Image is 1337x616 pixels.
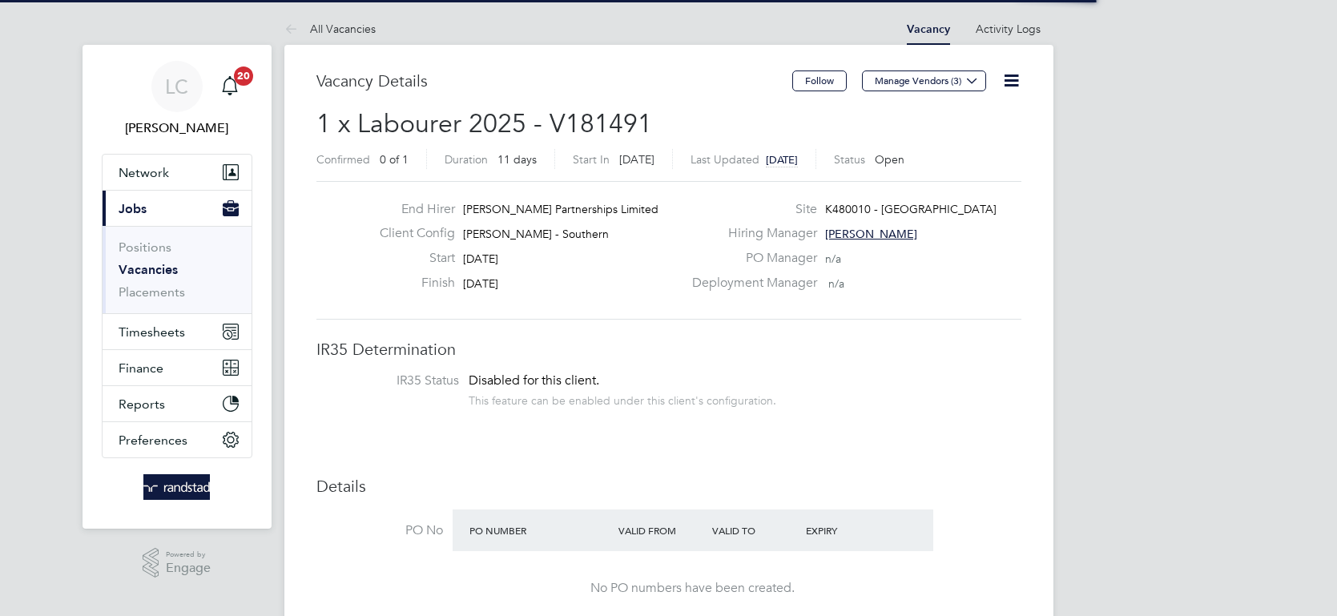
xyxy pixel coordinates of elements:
[465,516,615,545] div: PO Number
[103,314,252,349] button: Timesheets
[83,45,272,529] nav: Main navigation
[691,152,759,167] label: Last Updated
[316,108,652,139] span: 1 x Labourer 2025 - V181491
[143,474,210,500] img: randstad-logo-retina.png
[834,152,865,167] label: Status
[497,152,537,167] span: 11 days
[316,476,1021,497] h3: Details
[103,350,252,385] button: Finance
[619,152,654,167] span: [DATE]
[102,119,252,138] span: Luke Carter
[766,153,798,167] span: [DATE]
[802,516,896,545] div: Expiry
[463,202,658,216] span: [PERSON_NAME] Partnerships Limited
[614,516,708,545] div: Valid From
[166,562,211,575] span: Engage
[234,66,253,86] span: 20
[119,240,171,255] a: Positions
[469,372,599,389] span: Disabled for this client.
[166,548,211,562] span: Powered by
[119,360,163,376] span: Finance
[683,201,817,218] label: Site
[828,276,844,291] span: n/a
[367,201,455,218] label: End Hirer
[119,433,187,448] span: Preferences
[463,276,498,291] span: [DATE]
[316,152,370,167] label: Confirmed
[119,324,185,340] span: Timesheets
[316,70,792,91] h3: Vacancy Details
[102,474,252,500] a: Go to home page
[469,389,776,408] div: This feature can be enabled under this client's configuration.
[875,152,904,167] span: Open
[214,61,246,112] a: 20
[463,252,498,266] span: [DATE]
[103,226,252,313] div: Jobs
[683,250,817,267] label: PO Manager
[103,191,252,226] button: Jobs
[976,22,1041,36] a: Activity Logs
[119,262,178,277] a: Vacancies
[119,397,165,412] span: Reports
[119,201,147,216] span: Jobs
[367,250,455,267] label: Start
[825,227,917,241] span: [PERSON_NAME]
[380,152,409,167] span: 0 of 1
[862,70,986,91] button: Manage Vendors (3)
[119,284,185,300] a: Placements
[683,225,817,242] label: Hiring Manager
[445,152,488,167] label: Duration
[284,22,376,36] a: All Vacancies
[825,252,841,266] span: n/a
[332,372,459,389] label: IR35 Status
[367,225,455,242] label: Client Config
[103,422,252,457] button: Preferences
[469,580,917,597] div: No PO numbers have been created.
[907,22,950,36] a: Vacancy
[103,386,252,421] button: Reports
[367,275,455,292] label: Finish
[708,516,802,545] div: Valid To
[792,70,847,91] button: Follow
[119,165,169,180] span: Network
[165,76,188,97] span: LC
[573,152,610,167] label: Start In
[316,522,443,539] label: PO No
[683,275,817,292] label: Deployment Manager
[825,202,997,216] span: K480010 - [GEOGRAPHIC_DATA]
[143,548,211,578] a: Powered byEngage
[463,227,609,241] span: [PERSON_NAME] - Southern
[316,339,1021,360] h3: IR35 Determination
[103,155,252,190] button: Network
[102,61,252,138] a: LC[PERSON_NAME]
